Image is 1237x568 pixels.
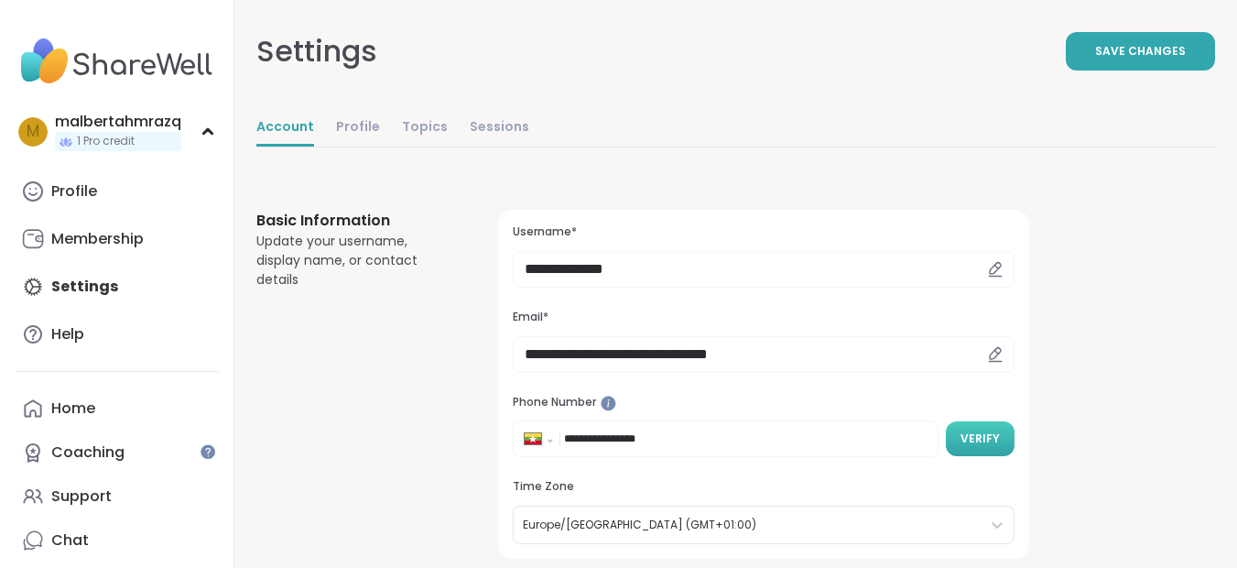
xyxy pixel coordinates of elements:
span: Save Changes [1095,43,1186,60]
img: ShareWell Nav Logo [15,29,219,93]
h3: Email* [513,310,1015,325]
button: Verify [946,421,1015,456]
iframe: Spotlight [201,444,215,459]
div: Coaching [51,442,125,463]
span: 1 Pro credit [77,134,135,149]
a: Home [15,387,219,431]
div: Update your username, display name, or contact details [256,232,454,289]
div: malbertahmrazq [55,112,181,132]
a: Coaching [15,431,219,475]
div: Help [51,324,84,344]
a: Chat [15,519,219,563]
a: Sessions [470,110,529,147]
a: Topics [402,110,448,147]
div: Support [51,486,112,507]
iframe: Spotlight [601,396,616,411]
h3: Username* [513,224,1015,240]
div: Chat [51,530,89,551]
div: Profile [51,181,97,202]
button: Save Changes [1066,32,1215,71]
a: Profile [336,110,380,147]
h3: Basic Information [256,210,454,232]
a: Profile [15,169,219,213]
h3: Time Zone [513,479,1015,495]
span: m [27,120,39,144]
a: Help [15,312,219,356]
a: Account [256,110,314,147]
div: Membership [51,229,144,249]
span: Verify [960,431,1000,447]
h3: Phone Number [513,395,1015,410]
div: Home [51,399,95,419]
div: Settings [256,29,377,73]
a: Membership [15,217,219,261]
a: Support [15,475,219,519]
